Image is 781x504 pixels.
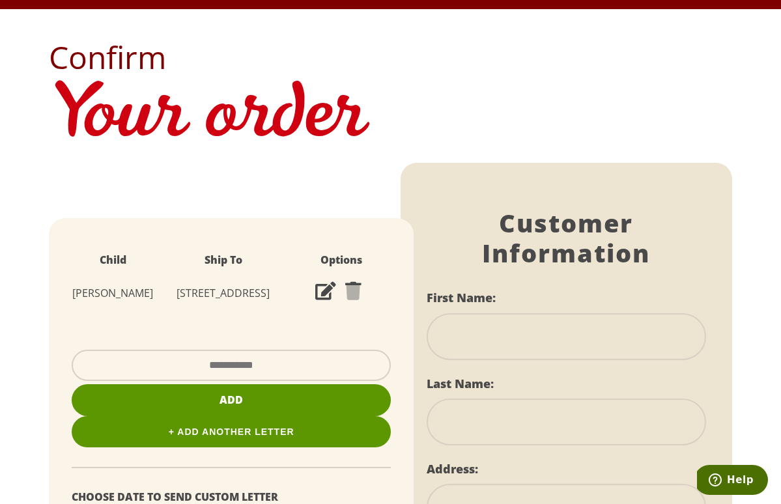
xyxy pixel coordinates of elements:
h1: Customer Information [427,208,707,268]
label: Last Name: [427,376,494,391]
th: Options [282,244,401,276]
label: Address: [427,461,478,477]
h1: Your order [49,73,732,163]
a: + Add Another Letter [72,416,391,447]
td: [PERSON_NAME] [62,276,164,311]
h2: Confirm [49,42,732,73]
td: [STREET_ADDRESS] [164,276,282,311]
span: Add [220,393,243,407]
iframe: Opens a widget where you can find more information [697,465,768,497]
button: Add [72,384,391,416]
label: First Name: [427,290,496,305]
th: Ship To [164,244,282,276]
th: Child [62,244,164,276]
